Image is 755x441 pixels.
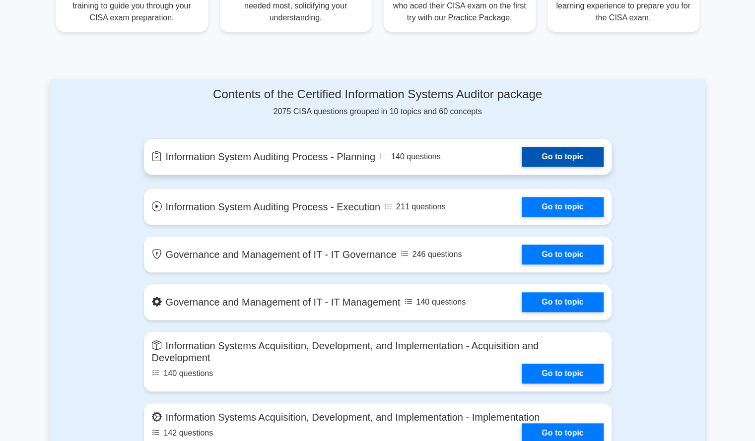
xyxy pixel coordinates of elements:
[522,197,603,217] a: Go to topic
[522,245,603,264] a: Go to topic
[144,87,612,102] h4: Contents of the Certified Information Systems Auditor package
[144,87,612,118] div: 2075 CISA questions grouped in 10 topics and 60 concepts
[522,292,603,312] a: Go to topic
[522,147,603,167] a: Go to topic
[522,364,603,383] a: Go to topic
